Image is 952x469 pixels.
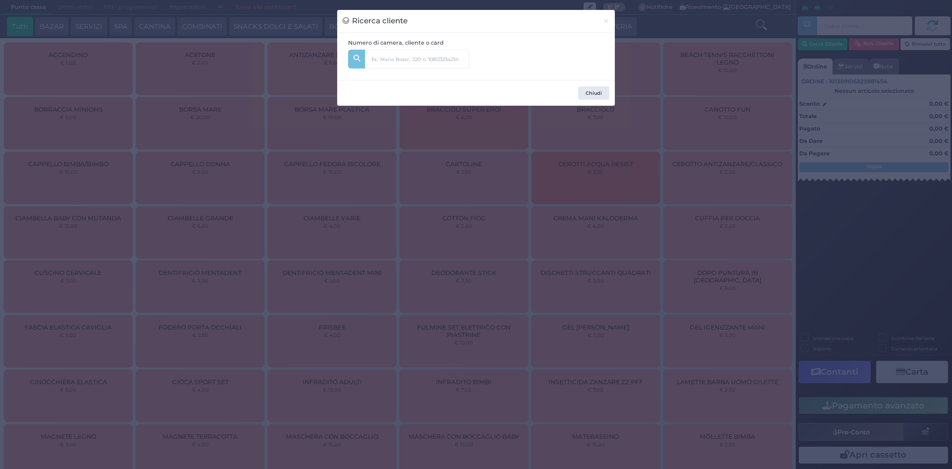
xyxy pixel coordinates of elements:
[578,86,609,100] button: Chiudi
[365,50,469,68] input: Es. 'Mario Rossi', '220' o '108123234234'
[348,39,444,47] label: Numero di camera, cliente o card
[597,10,615,32] button: Chiudi
[343,15,408,27] h3: Ricerca cliente
[603,15,609,26] span: ×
